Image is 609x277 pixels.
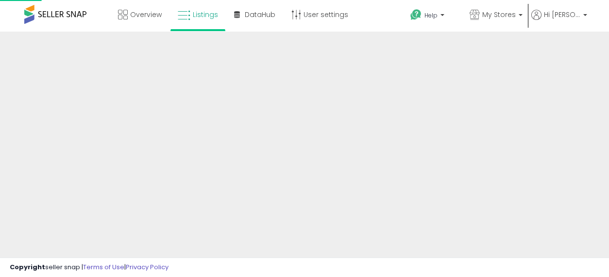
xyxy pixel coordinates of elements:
i: Get Help [410,9,422,21]
span: Overview [130,10,162,19]
strong: Copyright [10,262,45,272]
span: Hi [PERSON_NAME] [544,10,580,19]
span: Listings [193,10,218,19]
a: Hi [PERSON_NAME] [531,10,587,32]
a: Privacy Policy [126,262,169,272]
span: My Stores [482,10,516,19]
a: Help [403,1,461,32]
span: Help [424,11,438,19]
a: Terms of Use [83,262,124,272]
div: seller snap | | [10,263,169,272]
span: DataHub [245,10,275,19]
